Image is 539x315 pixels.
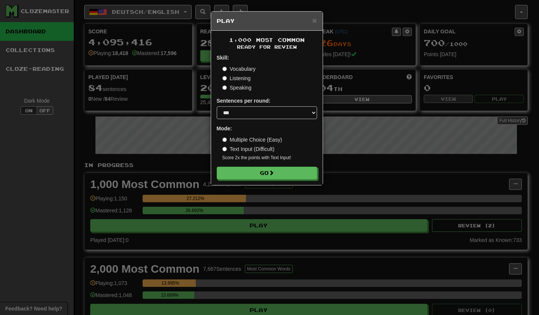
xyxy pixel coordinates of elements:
button: Go [217,167,317,179]
input: Text Input (Difficult) [222,147,227,151]
input: Speaking [222,85,227,90]
label: Listening [222,75,251,82]
label: Multiple Choice (Easy) [222,136,282,143]
input: Vocabulary [222,67,227,71]
label: Text Input (Difficult) [222,145,275,153]
h5: Play [217,17,317,25]
span: × [312,16,317,25]
input: Listening [222,76,227,81]
button: Close [312,16,317,24]
label: Sentences per round: [217,97,271,105]
small: Score 2x the points with Text Input ! [222,155,317,161]
strong: Skill: [217,55,229,61]
strong: Mode: [217,125,232,131]
label: Vocabulary [222,65,256,73]
small: Ready for Review [217,44,317,50]
label: Speaking [222,84,252,91]
input: Multiple Choice (Easy) [222,137,227,142]
span: 1,000 Most Common [229,37,305,43]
